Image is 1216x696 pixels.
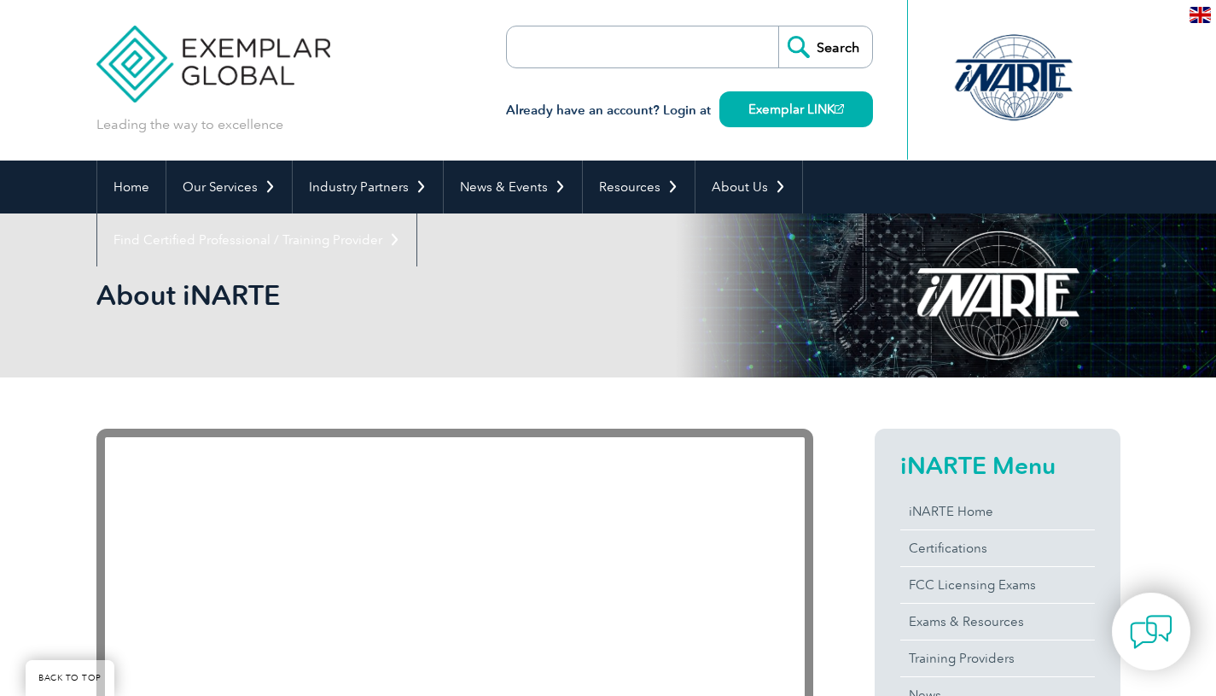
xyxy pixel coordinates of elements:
[506,100,873,121] h3: Already have an account? Login at
[96,282,813,309] h2: About iNARTE
[900,452,1095,479] h2: iNARTE Menu
[444,161,582,213] a: News & Events
[835,104,844,114] img: open_square.png
[900,604,1095,640] a: Exams & Resources
[583,161,695,213] a: Resources
[1130,611,1172,653] img: contact-chat.png
[293,161,443,213] a: Industry Partners
[900,640,1095,676] a: Training Providers
[695,161,802,213] a: About Us
[97,213,416,266] a: Find Certified Professional / Training Provider
[719,91,873,127] a: Exemplar LINK
[96,115,283,134] p: Leading the way to excellence
[900,567,1095,603] a: FCC Licensing Exams
[900,530,1095,566] a: Certifications
[900,494,1095,529] a: iNARTE Home
[26,660,114,696] a: BACK TO TOP
[1190,7,1211,23] img: en
[166,161,292,213] a: Our Services
[97,161,166,213] a: Home
[778,26,872,67] input: Search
